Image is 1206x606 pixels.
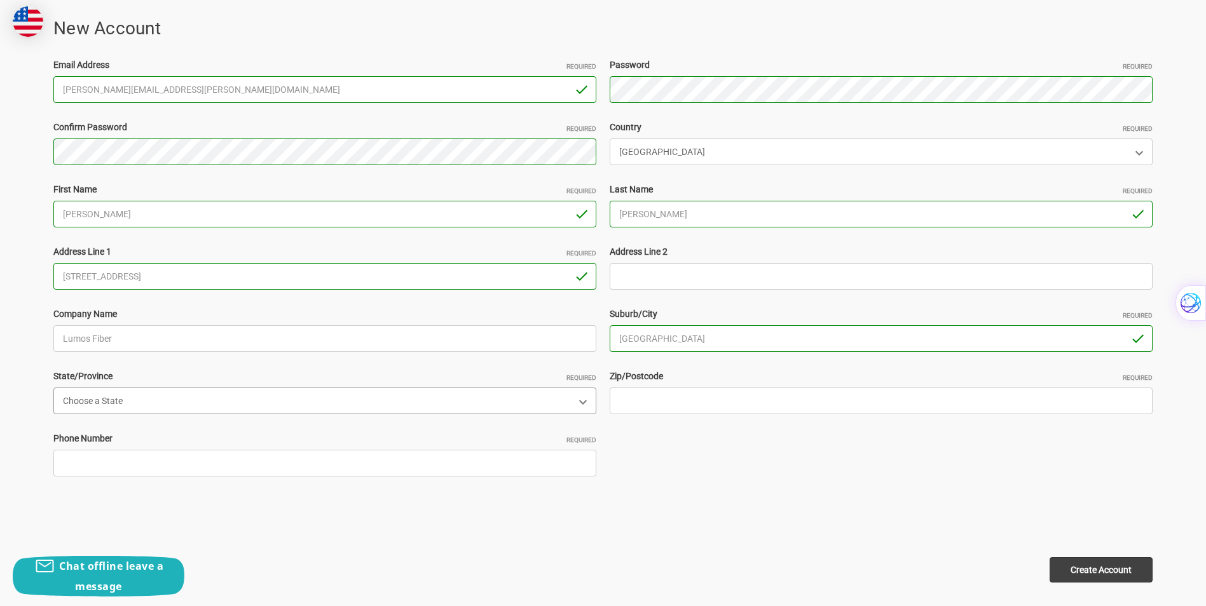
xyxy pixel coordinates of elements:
[566,248,596,258] small: Required
[1123,124,1153,133] small: Required
[566,435,596,445] small: Required
[610,183,1153,196] label: Last Name
[53,121,596,134] label: Confirm Password
[53,494,247,544] iframe: reCAPTCHA
[53,432,596,445] label: Phone Number
[610,121,1153,134] label: Country
[53,15,1153,42] h1: New Account
[1050,557,1153,582] input: Create Account
[53,58,596,72] label: Email Address
[610,307,1153,321] label: Suburb/City
[566,186,596,196] small: Required
[1123,373,1153,382] small: Required
[53,245,596,259] label: Address Line 1
[1123,311,1153,320] small: Required
[53,307,596,321] label: Company Name
[566,124,596,133] small: Required
[59,559,163,593] span: Chat offline leave a message
[566,373,596,382] small: Required
[53,370,596,383] label: State/Province
[1123,186,1153,196] small: Required
[13,556,184,596] button: Chat offline leave a message
[610,245,1153,259] label: Address Line 2
[1123,62,1153,71] small: Required
[53,183,596,196] label: First Name
[566,62,596,71] small: Required
[13,6,43,37] img: duty and tax information for United States
[610,370,1153,383] label: Zip/Postcode
[610,58,1153,72] label: Password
